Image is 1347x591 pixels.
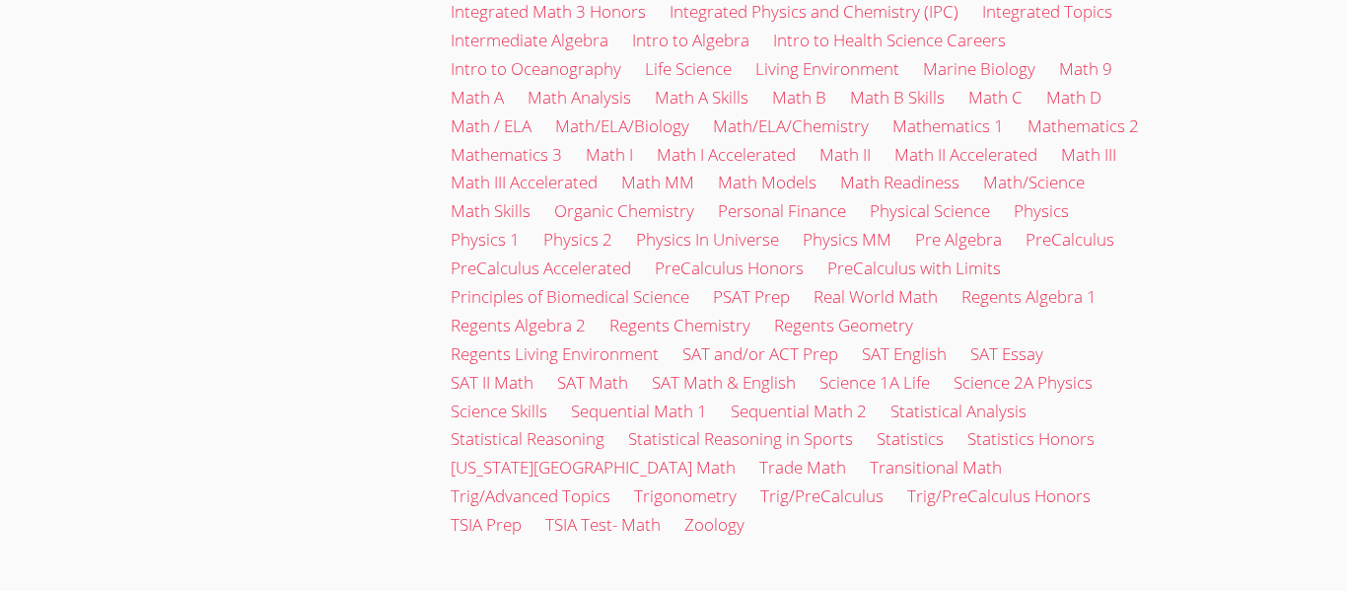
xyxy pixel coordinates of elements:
[970,342,1043,365] a: SAT Essay
[451,400,547,422] a: Science Skills
[862,342,947,365] a: SAT English
[718,199,846,222] a: Personal Finance
[586,143,633,166] a: Math I
[555,114,689,137] a: Math/ELA/Biology
[451,143,562,166] a: Mathematics 3
[451,199,531,222] a: Math Skills
[773,29,1006,51] a: Intro to Health Science Careers
[760,484,884,507] a: Trig/PreCalculus
[543,228,612,251] a: Physics 2
[1028,114,1139,137] a: Mathematics 2
[451,484,610,507] a: Trig/Advanced Topics
[545,513,661,536] a: TSIA Test- Math
[657,143,796,166] a: Math I Accelerated
[819,371,930,394] a: Science 1A Life
[923,57,1035,80] a: Marine Biology
[870,199,990,222] a: Physical Science
[1061,143,1116,166] a: Math III
[1059,57,1112,80] a: Math 9
[827,257,1001,279] a: PreCalculus with Limits
[682,342,838,365] a: SAT and/or ACT Prep
[713,285,790,308] a: PSAT Prep
[877,427,944,450] a: Statistics
[814,285,938,308] a: Real World Math
[894,143,1037,166] a: Math II Accelerated
[892,114,1004,137] a: Mathematics 1
[731,400,867,422] a: Sequential Math 2
[451,285,689,308] a: Principles of Biomedical Science
[890,400,1027,422] a: Statistical Analysis
[718,171,816,193] a: Math Models
[1026,228,1114,251] a: PreCalculus
[451,114,532,137] a: Math / ELA
[772,86,826,109] a: Math B
[451,513,522,536] a: TSIA Prep
[628,427,853,450] a: Statistical Reasoning in Sports
[636,228,779,251] a: Physics In Universe
[621,171,694,193] a: Math MM
[755,57,899,80] a: Living Environment
[713,114,869,137] a: Math/ELA/Chemistry
[652,371,796,394] a: SAT Math & English
[451,342,659,365] a: Regents Living Environment
[907,484,1091,507] a: Trig/PreCalculus Honors
[774,314,913,336] a: Regents Geometry
[451,86,504,109] a: Math A
[967,427,1095,450] a: Statistics Honors
[645,57,732,80] a: Life Science
[554,199,694,222] a: Organic Chemistry
[557,371,628,394] a: SAT Math
[1014,199,1069,222] a: Physics
[870,456,1002,479] a: Transitional Math
[983,171,1085,193] a: Math/Science
[451,314,586,336] a: Regents Algebra 2
[655,86,748,109] a: Math A Skills
[655,257,804,279] a: PreCalculus Honors
[850,86,945,109] a: Math B Skills
[451,257,631,279] a: PreCalculus Accelerated
[451,29,608,51] a: Intermediate Algebra
[840,171,959,193] a: Math Readiness
[961,285,1097,308] a: Regents Algebra 1
[451,228,520,251] a: Physics 1
[609,314,750,336] a: Regents Chemistry
[968,86,1023,109] a: Math C
[632,29,749,51] a: Intro to Algebra
[528,86,631,109] a: Math Analysis
[915,228,1002,251] a: Pre Algebra
[819,143,871,166] a: Math II
[954,371,1093,394] a: Science 2A Physics
[759,456,846,479] a: Trade Math
[634,484,737,507] a: Trigonometry
[451,427,604,450] a: Statistical Reasoning
[803,228,891,251] a: Physics MM
[451,171,598,193] a: Math III Accelerated
[451,456,736,479] a: [US_STATE][GEOGRAPHIC_DATA] Math
[571,400,707,422] a: Sequential Math 1
[451,371,533,394] a: SAT II Math
[451,57,621,80] a: Intro to Oceanography
[1046,86,1101,109] a: Math D
[684,513,744,536] a: Zoology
